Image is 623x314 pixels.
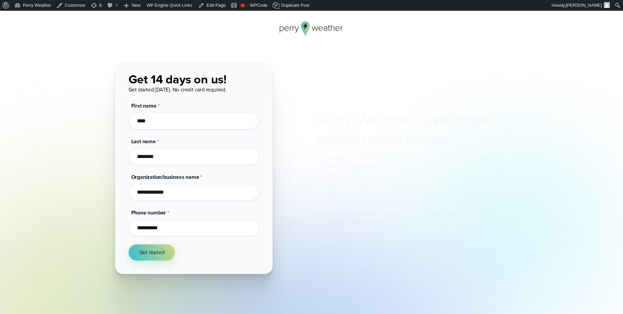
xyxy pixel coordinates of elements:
[241,3,245,7] div: Focus keyphrase not set
[129,70,227,88] span: Get 14 days on us!
[139,248,165,257] span: Get started
[131,173,199,181] span: Organization/business name
[129,244,175,261] button: Get started
[131,138,156,145] span: Last name
[129,86,227,93] span: Get started [DATE]. No credit card required.
[131,209,166,217] span: Phone number
[131,102,157,110] span: First name
[566,3,602,8] span: [PERSON_NAME]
